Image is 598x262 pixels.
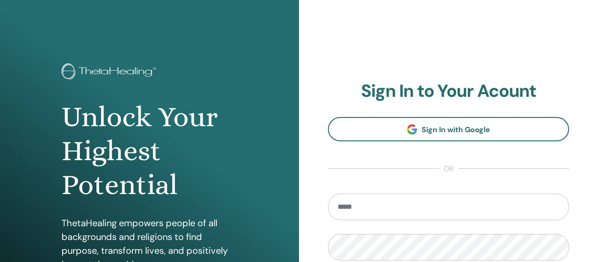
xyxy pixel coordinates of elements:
[439,163,458,174] span: or
[328,81,569,102] h2: Sign In to Your Acount
[328,117,569,141] a: Sign In with Google
[62,100,238,202] h1: Unlock Your Highest Potential
[422,125,490,134] span: Sign In with Google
